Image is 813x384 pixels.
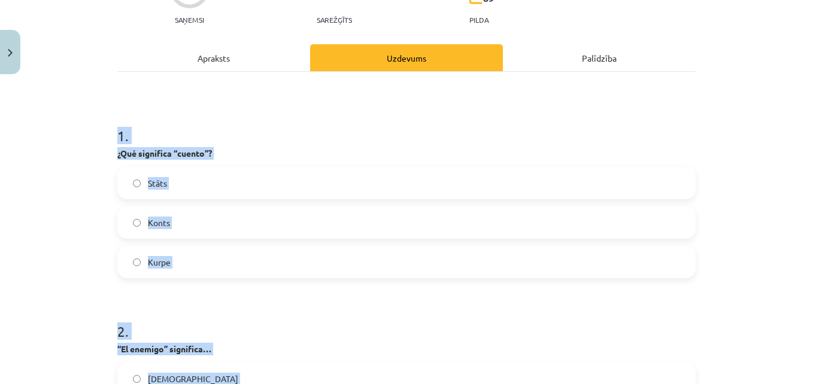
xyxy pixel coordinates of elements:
div: Palīdzība [503,44,696,71]
span: Konts [148,217,170,229]
p: Sarežģīts [317,16,352,24]
input: Kurpe [133,258,141,266]
input: Stāts [133,179,141,187]
div: Uzdevums [310,44,503,71]
p: Saņemsi [170,16,209,24]
strong: “El enemigo” significa… [117,343,211,354]
img: icon-close-lesson-0947bae3869378f0d4975bcd49f059093ad1ed9edebbc8119c70593378902aed.svg [8,49,13,57]
p: pilda [469,16,489,24]
span: Kurpe [148,256,171,269]
span: Stāts [148,177,167,190]
strong: ¿Qué significa “cuento”? [117,148,212,159]
h1: 1 . [117,106,696,144]
h1: 2 . [117,302,696,339]
input: [DEMOGRAPHIC_DATA] [133,375,141,383]
input: Konts [133,219,141,227]
div: Apraksts [117,44,310,71]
